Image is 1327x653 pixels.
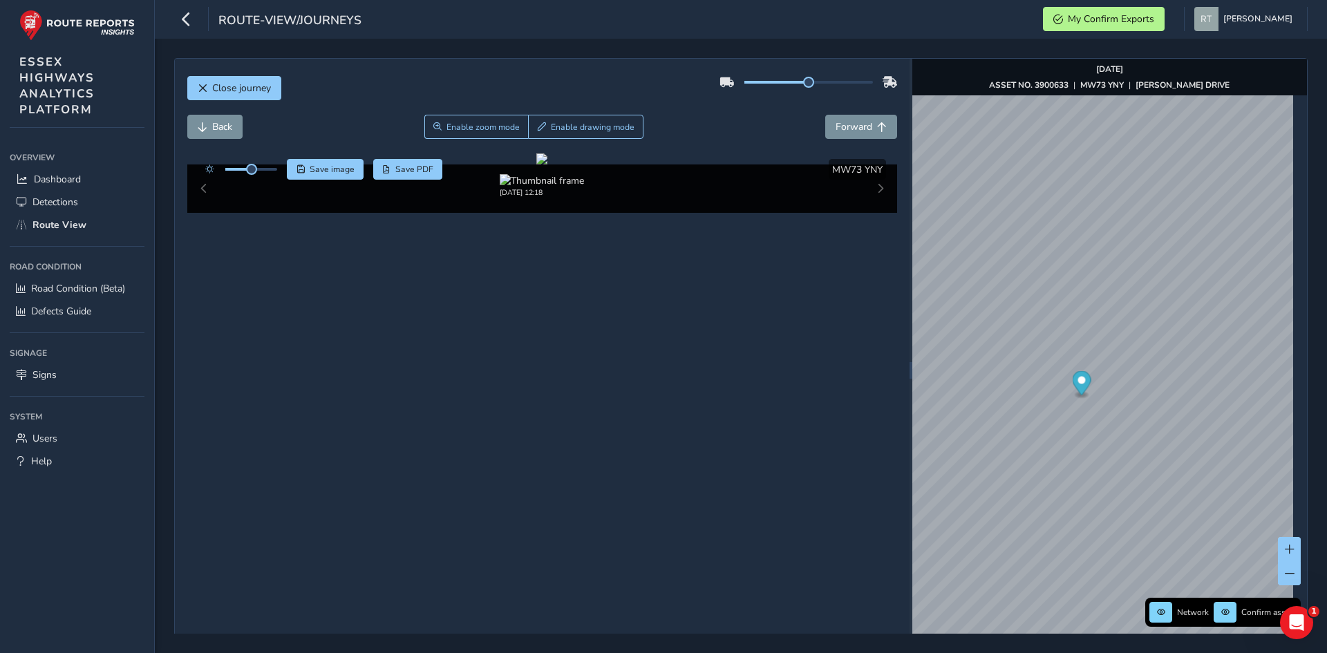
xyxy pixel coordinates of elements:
[1080,79,1124,91] strong: MW73 YNY
[19,54,95,117] span: ESSEX HIGHWAYS ANALYTICS PLATFORM
[218,12,361,31] span: route-view/journeys
[10,343,144,363] div: Signage
[1223,7,1292,31] span: [PERSON_NAME]
[31,455,52,468] span: Help
[34,173,81,186] span: Dashboard
[373,159,443,180] button: PDF
[10,450,144,473] a: Help
[1194,7,1297,31] button: [PERSON_NAME]
[989,79,1069,91] strong: ASSET NO. 3900633
[10,363,144,386] a: Signs
[10,277,144,300] a: Road Condition (Beta)
[32,368,57,381] span: Signs
[10,147,144,168] div: Overview
[395,164,433,175] span: Save PDF
[500,187,584,198] div: [DATE] 12:18
[528,115,643,139] button: Draw
[500,174,584,187] img: Thumbnail frame
[212,120,232,133] span: Back
[1072,371,1091,399] div: Map marker
[212,82,271,95] span: Close journey
[19,10,135,41] img: rr logo
[10,168,144,191] a: Dashboard
[1177,607,1209,618] span: Network
[31,282,125,295] span: Road Condition (Beta)
[32,218,86,231] span: Route View
[1068,12,1154,26] span: My Confirm Exports
[551,122,634,133] span: Enable drawing mode
[32,432,57,445] span: Users
[31,305,91,318] span: Defects Guide
[1096,64,1123,75] strong: [DATE]
[10,256,144,277] div: Road Condition
[187,115,243,139] button: Back
[832,163,883,176] span: MW73 YNY
[10,214,144,236] a: Route View
[1280,606,1313,639] iframe: Intercom live chat
[10,191,144,214] a: Detections
[32,196,78,209] span: Detections
[836,120,872,133] span: Forward
[424,115,529,139] button: Zoom
[1194,7,1218,31] img: diamond-layout
[10,406,144,427] div: System
[310,164,355,175] span: Save image
[825,115,897,139] button: Forward
[446,122,520,133] span: Enable zoom mode
[1043,7,1165,31] button: My Confirm Exports
[1136,79,1230,91] strong: [PERSON_NAME] DRIVE
[287,159,364,180] button: Save
[10,300,144,323] a: Defects Guide
[187,76,281,100] button: Close journey
[989,79,1230,91] div: | |
[1241,607,1297,618] span: Confirm assets
[1308,606,1319,617] span: 1
[10,427,144,450] a: Users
